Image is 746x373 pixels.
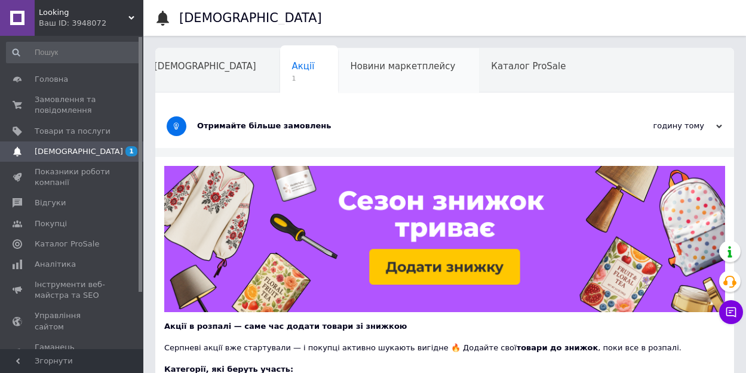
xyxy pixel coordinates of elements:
[35,146,123,157] span: [DEMOGRAPHIC_DATA]
[292,74,315,83] span: 1
[35,218,67,229] span: Покупці
[603,121,722,131] div: годину тому
[39,18,143,29] div: Ваш ID: 3948072
[292,61,315,72] span: Акції
[164,322,407,331] b: Акції в розпалі — саме час додати товари зі знижкою
[719,300,743,324] button: Чат з покупцем
[125,146,137,156] span: 1
[35,167,110,188] span: Показники роботи компанії
[6,42,141,63] input: Пошук
[35,94,110,116] span: Замовлення та повідомлення
[179,11,322,25] h1: [DEMOGRAPHIC_DATA]
[35,126,110,137] span: Товари та послуги
[491,61,566,72] span: Каталог ProSale
[350,61,455,72] span: Новини маркетплейсу
[39,7,128,18] span: Looking
[35,74,68,85] span: Головна
[35,342,110,363] span: Гаманець компанії
[154,61,256,72] span: [DEMOGRAPHIC_DATA]
[517,343,598,352] b: товари до знижок
[164,332,725,353] div: Серпневі акції вже стартували — і покупці активно шукають вигідне 🔥 Додайте свої , поки все в роз...
[35,259,76,270] span: Аналітика
[197,121,603,131] div: Отримайте більше замовлень
[35,279,110,301] span: Інструменти веб-майстра та SEO
[35,239,99,249] span: Каталог ProSale
[35,310,110,332] span: Управління сайтом
[35,198,66,208] span: Відгуки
